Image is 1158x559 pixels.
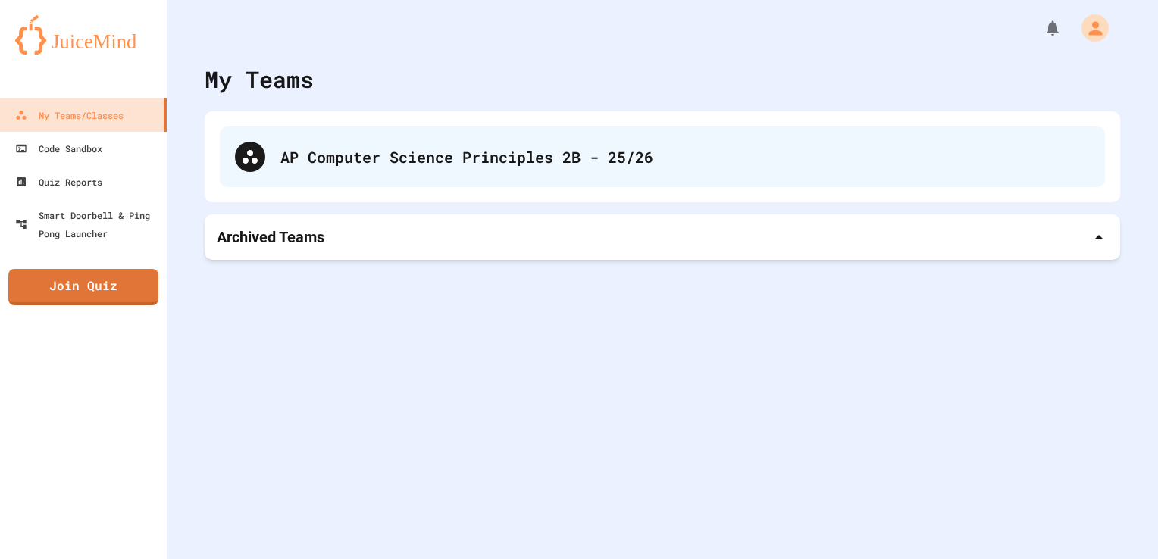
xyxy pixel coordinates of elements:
[220,126,1105,187] div: AP Computer Science Principles 2B - 25/26
[15,106,124,124] div: My Teams/Classes
[15,15,152,55] img: logo-orange.svg
[217,226,324,248] p: Archived Teams
[15,139,102,158] div: Code Sandbox
[280,145,1090,168] div: AP Computer Science Principles 2B - 25/26
[15,206,161,242] div: Smart Doorbell & Ping Pong Launcher
[205,62,314,96] div: My Teams
[1066,11,1113,45] div: My Account
[1016,15,1066,41] div: My Notifications
[15,173,102,191] div: Quiz Reports
[8,269,158,305] a: Join Quiz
